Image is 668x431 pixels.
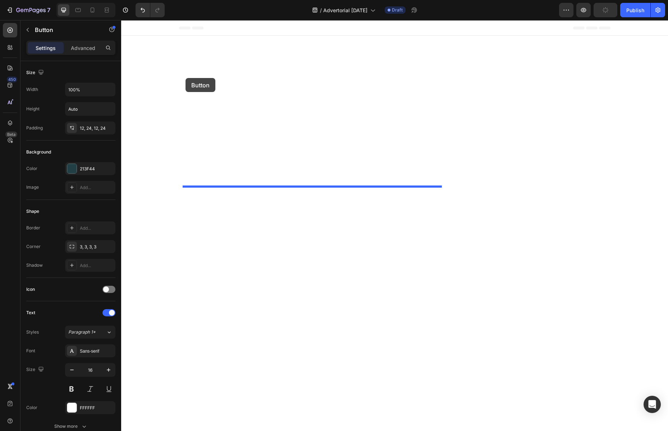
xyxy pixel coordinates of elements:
[26,106,40,112] div: Height
[320,6,322,14] span: /
[7,77,17,82] div: 450
[36,44,56,52] p: Settings
[26,225,40,231] div: Border
[80,225,114,231] div: Add...
[26,286,35,293] div: Icon
[121,20,668,431] iframe: Design area
[80,348,114,354] div: Sans-serif
[136,3,165,17] div: Undo/Redo
[644,396,661,413] div: Open Intercom Messenger
[68,329,96,335] span: Paragraph 1*
[65,83,115,96] input: Auto
[26,348,35,354] div: Font
[35,26,96,34] p: Button
[26,165,37,172] div: Color
[26,125,43,131] div: Padding
[26,365,45,375] div: Size
[80,405,114,411] div: FFFFFF
[26,86,38,93] div: Width
[323,6,367,14] span: Advertorial [DATE]
[80,184,114,191] div: Add...
[80,125,114,132] div: 12, 24, 12, 24
[5,132,17,137] div: Beta
[80,262,114,269] div: Add...
[80,166,114,172] div: 213F44
[71,44,95,52] p: Advanced
[26,149,51,155] div: Background
[26,208,39,215] div: Shape
[620,3,650,17] button: Publish
[26,329,39,335] div: Styles
[26,243,41,250] div: Corner
[26,404,37,411] div: Color
[626,6,644,14] div: Publish
[392,7,403,13] span: Draft
[26,262,43,269] div: Shadow
[3,3,54,17] button: 7
[65,326,115,339] button: Paragraph 1*
[26,310,35,316] div: Text
[47,6,50,14] p: 7
[80,244,114,250] div: 3, 3, 3, 3
[65,102,115,115] input: Auto
[26,68,45,78] div: Size
[54,423,88,430] div: Show more
[26,184,39,191] div: Image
